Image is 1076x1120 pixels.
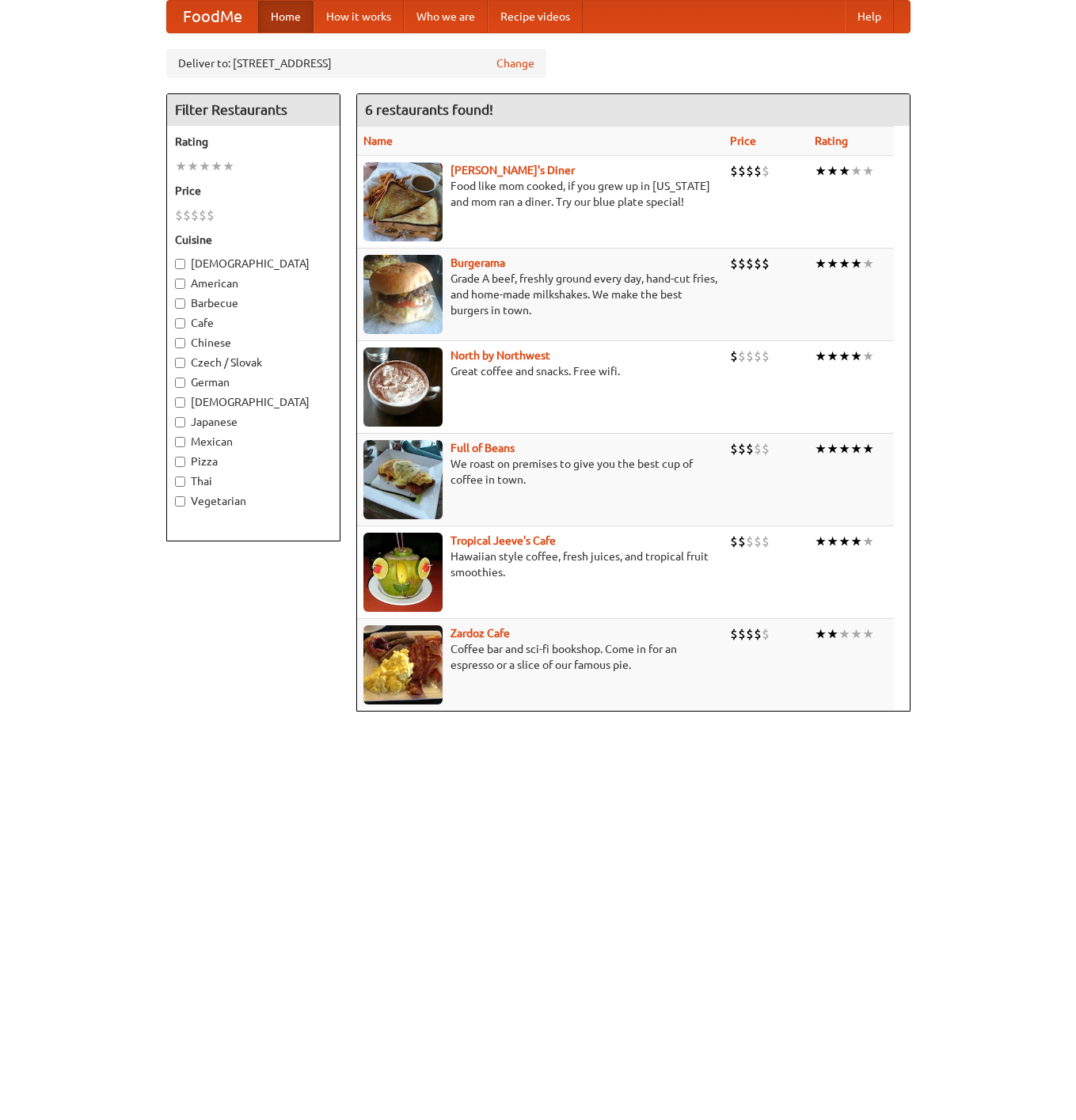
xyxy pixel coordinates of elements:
[762,347,770,365] li: $
[175,259,185,269] input: [DEMOGRAPHIC_DATA]
[850,533,862,550] li: ★
[175,454,332,469] label: Pizza
[363,162,443,241] img: sallys.jpg
[175,275,332,291] label: American
[827,347,838,365] li: ★
[175,358,185,368] input: Czech / Slovak
[175,338,185,348] input: Chinese
[746,625,754,643] li: $
[730,255,738,272] li: $
[850,625,862,643] li: ★
[363,549,717,580] p: Hawaiian style coffee, fresh juices, and tropical fruit smoothies.
[451,349,550,362] a: North by Northwest
[496,55,534,71] a: Change
[754,162,762,180] li: $
[850,347,862,365] li: ★
[762,533,770,550] li: $
[404,1,488,32] a: Who we are
[451,534,556,547] b: Tropical Jeeve's Cafe
[175,378,185,388] input: German
[167,94,340,126] h4: Filter Restaurants
[258,1,314,32] a: Home
[175,298,185,309] input: Barbecue
[175,134,332,150] h5: Rating
[175,397,185,408] input: [DEMOGRAPHIC_DATA]
[754,625,762,643] li: $
[762,162,770,180] li: $
[862,255,874,272] li: ★
[862,533,874,550] li: ★
[211,158,222,175] li: ★
[363,456,717,488] p: We roast on premises to give you the best cup of coffee in town.
[451,627,510,640] a: Zardoz Cafe
[827,162,838,180] li: ★
[175,374,332,390] label: German
[175,183,332,199] h5: Price
[175,457,185,467] input: Pizza
[862,440,874,457] li: ★
[815,533,827,550] li: ★
[815,162,827,180] li: ★
[363,533,443,612] img: jeeves.jpg
[754,440,762,457] li: $
[762,625,770,643] li: $
[451,256,505,269] a: Burgerama
[314,1,404,32] a: How it works
[838,533,850,550] li: ★
[175,414,332,430] label: Japanese
[762,440,770,457] li: $
[488,1,583,32] a: Recipe videos
[175,256,332,271] label: [DEMOGRAPHIC_DATA]
[175,295,332,311] label: Barbecue
[167,1,258,32] a: FoodMe
[451,442,515,454] a: Full of Beans
[815,625,827,643] li: ★
[862,347,874,365] li: ★
[191,207,199,224] li: $
[363,363,717,379] p: Great coffee and snacks. Free wifi.
[363,625,443,704] img: zardoz.jpg
[175,335,332,351] label: Chinese
[738,625,746,643] li: $
[175,207,183,224] li: $
[754,347,762,365] li: $
[862,162,874,180] li: ★
[730,440,738,457] li: $
[838,440,850,457] li: ★
[175,279,185,289] input: American
[815,347,827,365] li: ★
[738,440,746,457] li: $
[175,158,187,175] li: ★
[207,207,215,224] li: $
[746,533,754,550] li: $
[363,178,717,210] p: Food like mom cooked, if you grew up in [US_STATE] and mom ran a diner. Try our blue plate special!
[845,1,894,32] a: Help
[451,164,575,177] a: [PERSON_NAME]'s Diner
[738,533,746,550] li: $
[175,473,332,489] label: Thai
[862,625,874,643] li: ★
[850,440,862,457] li: ★
[730,135,756,147] a: Price
[166,49,546,78] div: Deliver to: [STREET_ADDRESS]
[827,533,838,550] li: ★
[827,440,838,457] li: ★
[187,158,199,175] li: ★
[730,625,738,643] li: $
[746,440,754,457] li: $
[838,625,850,643] li: ★
[175,355,332,370] label: Czech / Slovak
[738,255,746,272] li: $
[175,496,185,507] input: Vegetarian
[175,318,185,328] input: Cafe
[815,135,848,147] a: Rating
[175,493,332,509] label: Vegetarian
[222,158,234,175] li: ★
[363,440,443,519] img: beans.jpg
[363,641,717,673] p: Coffee bar and sci-fi bookshop. Come in for an espresso or a slice of our famous pie.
